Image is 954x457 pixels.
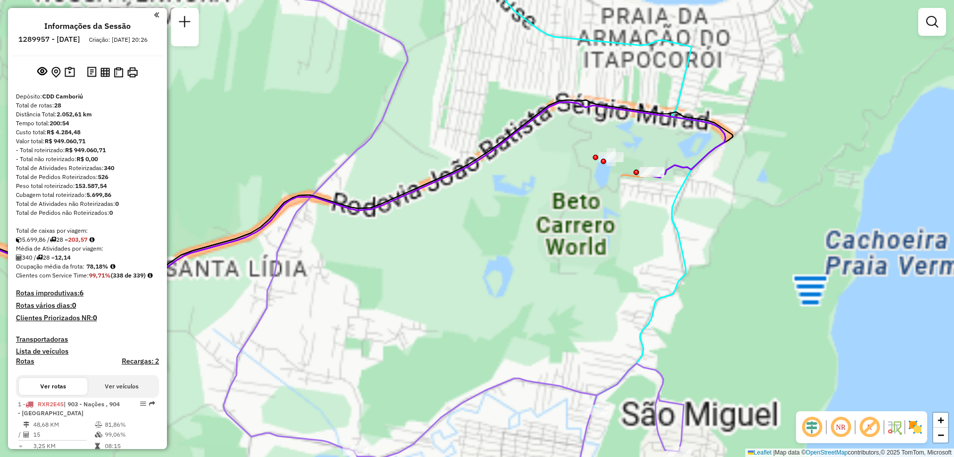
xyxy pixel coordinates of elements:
[18,400,120,417] span: | 903 - Nações , 904 - [GEOGRAPHIC_DATA]
[111,272,146,279] strong: (338 de 339)
[773,449,775,456] span: |
[57,110,92,118] strong: 2.052,61 km
[87,378,156,395] button: Ver veículos
[89,272,111,279] strong: 99,71%
[16,314,159,322] h4: Clientes Priorizados NR:
[922,12,942,32] a: Exibir filtros
[122,357,159,366] h4: Recargas: 2
[16,190,159,199] div: Cubagem total roteirizado:
[16,335,159,344] h4: Transportadoras
[154,9,159,20] a: Clique aqui para minimizar o painel
[18,400,120,417] span: 1 -
[858,415,881,439] span: Exibir rótulo
[19,378,87,395] button: Ver rotas
[23,432,29,438] i: Total de Atividades
[16,110,159,119] div: Distância Total:
[45,137,85,145] strong: R$ 949.060,71
[16,357,34,366] a: Rotas
[72,301,76,310] strong: 0
[33,430,94,440] td: 15
[35,64,49,80] button: Exibir sessão original
[800,415,824,439] span: Ocultar deslocamento
[16,92,159,101] div: Depósito:
[16,244,159,253] div: Média de Atividades por viagem:
[16,235,159,244] div: 5.699,86 / 28 =
[16,155,159,164] div: - Total não roteirizado:
[18,430,23,440] td: /
[115,200,119,207] strong: 0
[745,449,954,457] div: Map data © contributors,© 2025 TomTom, Microsoft
[16,199,159,208] div: Total de Atividades não Roteirizadas:
[86,191,111,198] strong: 5.699,86
[748,449,772,456] a: Leaflet
[49,65,63,80] button: Centralizar mapa no depósito ou ponto de apoio
[938,429,944,441] span: −
[23,422,29,428] i: Distância Total
[806,449,848,456] a: OpenStreetMap
[933,413,948,428] a: Zoom in
[95,432,102,438] i: % de utilização da cubagem
[16,253,159,262] div: 340 / 28 =
[938,414,944,426] span: +
[16,173,159,182] div: Total de Pedidos Roteirizados:
[149,401,155,407] em: Rota exportada
[44,21,131,31] h4: Informações da Sessão
[36,255,43,261] i: Total de rotas
[16,263,84,270] span: Ocupação média da frota:
[175,12,195,34] a: Nova sessão e pesquisa
[77,155,98,163] strong: R$ 0,00
[89,237,94,243] i: Meta Caixas/viagem: 203,75 Diferença: -0,18
[16,255,22,261] i: Total de Atividades
[16,119,159,128] div: Tempo total:
[104,164,114,172] strong: 340
[95,422,102,428] i: % de utilização do peso
[16,301,159,310] h4: Rotas vários dias:
[104,420,155,430] td: 81,86%
[93,313,97,322] strong: 0
[16,146,159,155] div: - Total roteirizado:
[112,65,125,80] button: Visualizar Romaneio
[54,101,61,109] strong: 28
[95,443,100,449] i: Tempo total em rota
[50,237,56,243] i: Total de rotas
[38,400,64,408] span: RXR2E45
[50,119,69,127] strong: 200:54
[933,428,948,443] a: Zoom out
[65,146,106,154] strong: R$ 949.060,71
[85,65,98,80] button: Logs desbloquear sessão
[110,264,115,270] em: Média calculada utilizando a maior ocupação (%Peso ou %Cubagem) de cada rota da sessão. Rotas cro...
[16,164,159,173] div: Total de Atividades Roteirizadas:
[33,420,94,430] td: 48,68 KM
[16,208,159,217] div: Total de Pedidos não Roteirizados:
[104,430,155,440] td: 99,06%
[55,254,71,261] strong: 12,14
[16,182,159,190] div: Peso total roteirizado:
[63,65,77,80] button: Painel de Sugestão
[86,263,108,270] strong: 78,18%
[16,226,159,235] div: Total de caixas por viagem:
[104,441,155,451] td: 08:15
[16,289,159,297] h4: Rotas improdutivas:
[18,35,80,44] h6: 1289957 - [DATE]
[16,272,89,279] span: Clientes com Service Time:
[18,441,23,451] td: =
[47,128,80,136] strong: R$ 4.284,48
[68,236,87,243] strong: 203,57
[125,65,140,80] button: Imprimir Rotas
[148,273,153,278] em: Rotas cross docking consideradas
[98,173,108,181] strong: 526
[16,237,22,243] i: Cubagem total roteirizado
[75,182,107,189] strong: 153.587,54
[886,419,902,435] img: Fluxo de ruas
[829,415,853,439] span: Ocultar NR
[16,137,159,146] div: Valor total:
[33,441,94,451] td: 3,25 KM
[85,35,152,44] div: Criação: [DATE] 20:26
[907,419,923,435] img: Exibir/Ocultar setores
[109,209,113,216] strong: 0
[42,92,83,100] strong: CDD Camboriú
[16,101,159,110] div: Total de rotas:
[16,347,159,356] h4: Lista de veículos
[16,128,159,137] div: Custo total:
